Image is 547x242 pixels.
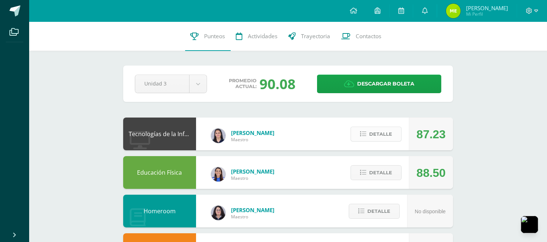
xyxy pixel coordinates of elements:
button: Detalle [351,165,402,180]
span: No disponible [415,209,446,214]
span: Detalle [369,166,392,179]
span: Detalle [369,127,392,141]
div: Homeroom [123,195,196,227]
div: Educación Física [123,156,196,189]
span: Mi Perfil [466,11,508,17]
span: [PERSON_NAME] [466,4,508,12]
span: Maestro [231,175,274,181]
a: Unidad 3 [135,75,207,93]
div: 90.08 [259,74,296,93]
a: Descargar boleta [317,75,441,93]
span: Trayectoria [301,32,331,40]
span: [PERSON_NAME] [231,206,274,214]
span: Promedio actual: [229,78,257,90]
span: Contactos [356,32,382,40]
img: f270ddb0ea09d79bf84e45c6680ec463.png [211,206,226,220]
img: cc8173afdae23698f602c22063f262d2.png [446,4,461,18]
div: 88.50 [417,156,446,189]
span: Punteos [204,32,225,40]
span: Actividades [248,32,278,40]
img: dbcf09110664cdb6f63fe058abfafc14.png [211,128,226,143]
button: Detalle [349,204,400,219]
a: Trayectoria [283,22,336,51]
span: [PERSON_NAME] [231,168,274,175]
div: Tecnologías de la Información y Comunicación: Computación [123,118,196,150]
span: Maestro [231,136,274,143]
div: 87.23 [417,118,446,151]
span: [PERSON_NAME] [231,129,274,136]
a: Contactos [336,22,387,51]
img: 0eea5a6ff783132be5fd5ba128356f6f.png [211,167,226,182]
a: Punteos [185,22,231,51]
span: Maestro [231,214,274,220]
span: Unidad 3 [144,75,180,92]
button: Detalle [351,127,402,142]
a: Actividades [231,22,283,51]
span: Descargar boleta [357,75,414,93]
span: Detalle [367,205,390,218]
